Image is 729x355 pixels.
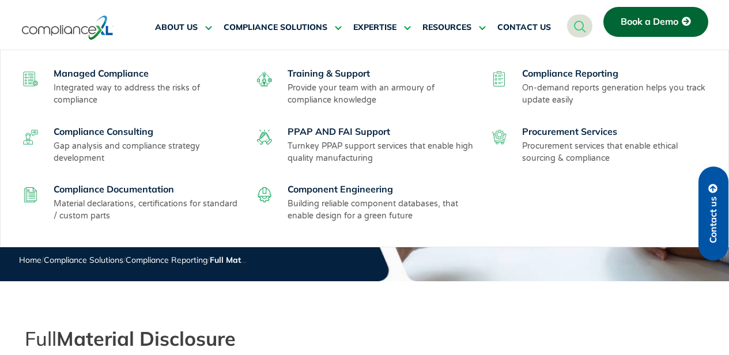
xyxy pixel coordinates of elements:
img: managed-compliance.svg [23,71,38,86]
span: ABOUT US [155,22,198,33]
a: Compliance Solutions [44,255,123,265]
p: On-demand reports generation helps you track update easily [522,82,711,106]
img: logo-one.svg [22,14,114,41]
span: RESOURCES [422,22,471,33]
a: ABOUT US [155,14,212,41]
a: CONTACT US [497,14,551,41]
span: COMPLIANCE SOLUTIONS [224,22,327,33]
span: / / / [19,255,327,265]
a: Training & Support [288,67,370,79]
a: Compliance Documentation [54,183,174,195]
a: PPAP AND FAI Support [288,126,390,137]
a: Book a Demo [603,7,708,37]
a: Home [19,255,41,265]
img: compliance-documentation.svg [23,187,38,202]
span: Book a Demo [621,17,678,27]
span: EXPERTISE [353,22,396,33]
a: navsearch-button [567,14,592,37]
img: ppaf-fai.svg [257,130,272,145]
strong: Material Disclosure [56,326,236,351]
p: Building reliable component databases, that enable design for a green future [288,198,476,222]
a: Compliance Consulting [54,126,153,137]
p: Provide your team with an armoury of compliance knowledge [288,82,476,106]
img: procurement-services.svg [492,130,507,145]
span: Contact us [708,197,719,243]
a: RESOURCES [422,14,486,41]
p: Turnkey PPAP support services that enable high quality manufacturing [288,140,476,164]
p: Integrated way to address the risks of compliance [54,82,242,106]
h2: Full [25,327,359,350]
a: EXPERTISE [353,14,411,41]
img: training-support.svg [257,71,272,86]
p: Procurement services that enable ethical sourcing & compliance [522,140,711,164]
span: CONTACT US [497,22,551,33]
a: Compliance Reporting [522,67,618,79]
p: Gap analysis and compliance strategy development [54,140,242,164]
p: Material declarations, certifications for standard / custom parts [54,198,242,222]
a: Compliance Reporting [126,255,207,265]
a: Managed Compliance [54,67,149,79]
a: Contact us [698,167,728,260]
img: compliance-consulting.svg [23,130,38,145]
img: compliance-reporting.svg [492,71,507,86]
img: component-engineering.svg [257,187,272,202]
a: COMPLIANCE SOLUTIONS [224,14,342,41]
a: Component Engineering [288,183,393,195]
span: Full Material Disclosure (FMD) [210,255,327,265]
a: Procurement Services [522,126,617,137]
